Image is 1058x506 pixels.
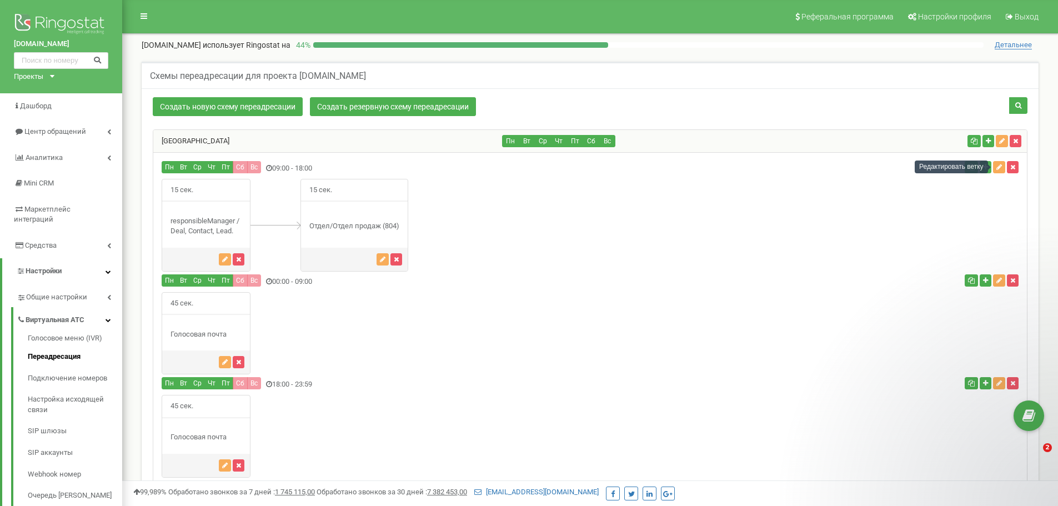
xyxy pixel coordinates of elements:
button: Сб [233,274,248,287]
a: Виртуальная АТС [17,307,122,330]
button: Пн [502,135,519,147]
a: Настройки [2,258,122,284]
button: Пн [162,274,177,287]
a: [GEOGRAPHIC_DATA] [153,137,229,145]
button: Сб [233,161,248,173]
span: Детальнее [995,41,1032,49]
button: Сб [583,135,599,147]
p: 44 % [290,39,313,51]
div: responsibleManager / Deal, Contact, Lead. [162,216,250,237]
a: Настройка исходящей связи [28,389,122,420]
span: 45 сек. [162,395,202,417]
button: Сб [233,377,248,389]
button: Вс [599,135,615,147]
span: Mini CRM [24,179,54,187]
span: Общие настройки [26,292,87,303]
button: Чт [550,135,567,147]
button: Поиск схемы переадресации [1009,97,1027,114]
a: SIP аккаунты [28,442,122,464]
a: Webhook номер [28,464,122,485]
u: 1 745 115,00 [275,488,315,496]
span: 15 сек. [301,179,340,201]
u: 7 382 453,00 [427,488,467,496]
div: Отдел/Отдел продаж (804) [301,221,408,232]
span: 2 [1043,443,1052,452]
div: 09:00 - 18:00 [153,161,736,176]
button: Пн [162,377,177,389]
button: Чт [204,274,219,287]
div: Проекты [14,72,43,82]
button: Ср [534,135,551,147]
div: Редактировать ветку [915,161,988,173]
button: Вт [518,135,535,147]
button: Пн [162,161,177,173]
p: [DOMAIN_NAME] [142,39,290,51]
a: Подключение номеров [28,368,122,389]
span: Обработано звонков за 7 дней : [168,488,315,496]
span: 45 сек. [162,293,202,314]
input: Поиск по номеру [14,52,108,69]
button: Вт [177,377,190,389]
span: Центр обращений [24,127,86,136]
span: Дашборд [20,102,52,110]
span: 99,989% [133,488,167,496]
span: Маркетплейс интеграций [14,205,71,224]
button: Ср [190,161,205,173]
button: Вт [177,274,190,287]
button: Вс [247,161,261,173]
button: Чт [204,377,219,389]
div: Голосовая почта [162,432,250,443]
span: 15 сек. [162,179,202,201]
button: Пт [218,274,233,287]
a: SIP шлюзы [28,420,122,442]
span: Обработано звонков за 30 дней : [317,488,467,496]
span: Реферальная программа [801,12,894,21]
a: Общие настройки [17,284,122,307]
div: Голосовая почта [162,329,250,340]
span: Аналитика [26,153,63,162]
span: Настройки профиля [918,12,991,21]
a: Создать резервную схему переадресации [310,97,476,116]
a: [EMAIL_ADDRESS][DOMAIN_NAME] [474,488,599,496]
button: Вт [177,161,190,173]
h5: Схемы переадресации для проекта [DOMAIN_NAME] [150,71,366,81]
span: Настройки [26,267,62,275]
div: 18:00 - 23:59 [153,377,736,392]
span: Выход [1015,12,1039,21]
a: Создать новую схему переадресации [153,97,303,116]
button: Пт [566,135,583,147]
a: [DOMAIN_NAME] [14,39,108,49]
iframe: Intercom live chat [1020,443,1047,470]
img: Ringostat logo [14,11,108,39]
button: Чт [204,161,219,173]
button: Ср [190,274,205,287]
span: Виртуальная АТС [26,315,84,325]
button: Пт [218,377,233,389]
a: Голосовое меню (IVR) [28,333,122,347]
span: использует Ringostat на [203,41,290,49]
div: 00:00 - 09:00 [153,274,736,289]
button: Вс [247,274,261,287]
a: Переадресация [28,346,122,368]
button: Пт [218,161,233,173]
button: Вс [247,377,261,389]
button: Ср [190,377,205,389]
span: Средства [25,241,57,249]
